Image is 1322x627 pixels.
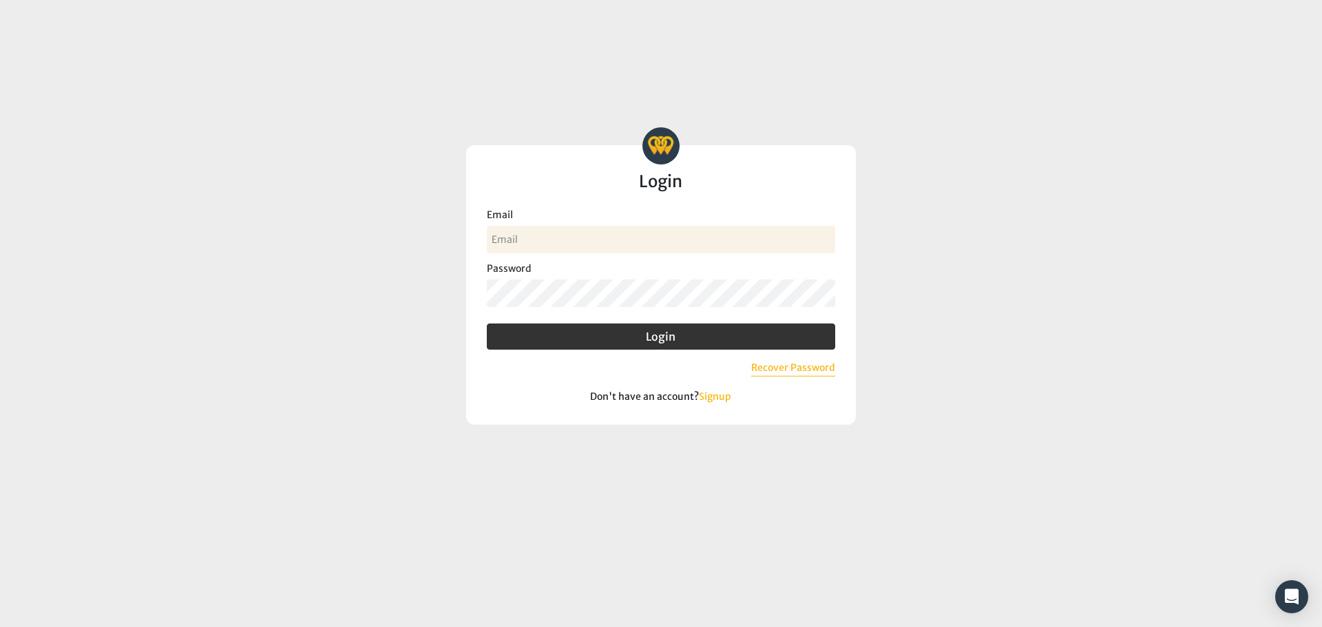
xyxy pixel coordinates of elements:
p: Don't have an account? [487,390,835,404]
label: Password [487,261,835,276]
a: Signup [699,390,731,403]
div: Open Intercom Messenger [1275,580,1308,613]
h2: Login [487,173,835,191]
label: Email [487,207,835,222]
input: Email [487,226,835,253]
button: Recover Password [751,361,835,376]
button: Login [487,323,835,350]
